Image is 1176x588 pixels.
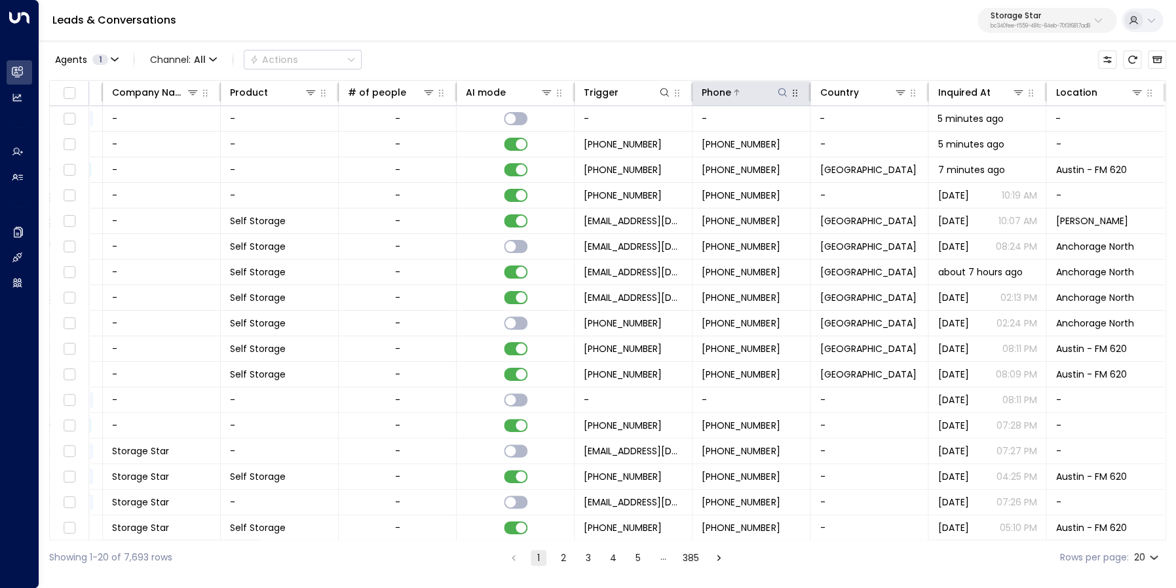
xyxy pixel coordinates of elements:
span: Sep 16, 2025 [938,521,968,534]
button: Agents1 [49,50,123,69]
span: Toggle select row [61,469,77,485]
td: - [1046,413,1164,438]
span: Toggle select row [61,520,77,536]
div: - [395,444,400,458]
span: Anchorage North [1055,265,1133,279]
div: - [395,368,400,381]
span: 5 minutes ago [938,138,1004,151]
td: - [221,387,339,412]
td: - [221,413,339,438]
label: Rows per page: [1060,551,1129,564]
div: # of people [348,85,435,100]
span: Toggle select row [61,315,77,332]
span: Aug 07, 2025 [938,470,968,483]
button: Go to page 5 [630,550,646,566]
div: - [395,189,400,202]
span: Self Storage [230,265,286,279]
span: Toggle select row [61,366,77,383]
p: 07:28 PM [996,419,1036,432]
td: - [575,387,692,412]
span: leads@storagestar.com [584,214,683,227]
button: Go to page 3 [580,550,596,566]
td: - [221,490,339,515]
span: +19077955953 [702,265,780,279]
div: Country [820,85,907,100]
td: - [103,208,221,233]
div: - [395,163,400,176]
td: - [810,413,928,438]
div: - [395,342,400,355]
span: Toggle select row [61,213,77,229]
span: Laramie - Boswell [1055,214,1128,227]
td: - [1046,132,1164,157]
span: no-reply-facilities@sparefoot.com [584,265,683,279]
span: Anchorage North [1055,317,1133,330]
span: Self Storage [230,521,286,534]
span: Refresh [1123,50,1141,69]
td: - [103,260,221,284]
p: 07:26 PM [996,496,1036,509]
span: United States [820,163,916,176]
span: +15104356014 [702,138,780,151]
span: Self Storage [230,214,286,227]
td: - [103,387,221,412]
span: +17373005580 [702,521,780,534]
td: - [692,106,810,131]
span: United States [820,214,916,227]
div: - [395,317,400,330]
td: - [221,439,339,463]
span: Storage Star [112,470,169,483]
span: +15306619300 [702,419,780,432]
p: 05:10 PM [999,521,1036,534]
td: - [575,106,692,131]
span: Yesterday [938,444,968,458]
span: Toggle select row [61,264,77,281]
td: - [1046,490,1164,515]
td: - [810,183,928,208]
button: Go to page 385 [680,550,702,566]
p: 02:13 PM [1000,291,1036,304]
p: bc340fee-f559-48fc-84eb-70f3f6817ad8 [991,24,1090,29]
div: Showing 1-20 of 7,693 rows [49,551,172,564]
td: - [103,157,221,182]
button: Channel:All [145,50,222,69]
td: - [103,362,221,387]
span: United States [820,342,916,355]
td: - [1046,387,1164,412]
div: 20 [1134,548,1161,567]
span: +15104356014 [584,138,662,151]
p: 04:25 PM [996,470,1036,483]
td: - [103,285,221,310]
td: - [810,106,928,131]
td: - [221,157,339,182]
div: - [395,496,400,509]
span: Storage Star [112,496,169,509]
td: - [810,439,928,463]
td: - [221,183,339,208]
div: - [395,112,400,125]
div: - [395,521,400,534]
p: 08:24 PM [995,240,1036,253]
span: Austin - FM 620 [1055,521,1126,534]
span: Toggle select row [61,239,77,255]
span: Austin - FM 620 [1055,470,1126,483]
span: Anchorage North [1055,291,1133,304]
span: +17373005580 [702,470,780,483]
span: +19077955953 [584,317,662,330]
span: +19077955953 [702,317,780,330]
div: - [395,265,400,279]
button: Actions [244,50,362,69]
div: Company Name [112,85,186,100]
div: - [395,393,400,406]
div: … [655,550,671,566]
span: United States [820,317,916,330]
div: Phone [702,85,731,100]
span: +17373005580 [584,521,662,534]
button: Archived Leads [1148,50,1166,69]
span: Austin - FM 620 [1055,342,1126,355]
span: United States [820,265,916,279]
div: - [395,138,400,151]
span: Self Storage [230,291,286,304]
div: - [395,214,400,227]
span: Sep 12, 2025 [938,291,968,304]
